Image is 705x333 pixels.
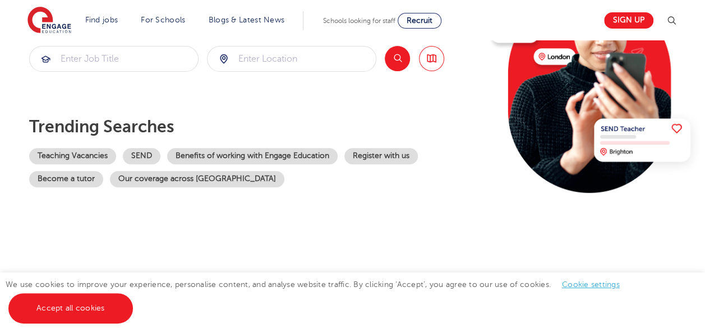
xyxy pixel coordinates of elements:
a: Sign up [604,12,653,29]
a: Become a tutor [29,171,103,187]
div: Submit [207,46,376,72]
a: Our coverage across [GEOGRAPHIC_DATA] [110,171,284,187]
a: Benefits of working with Engage Education [167,148,338,164]
a: For Schools [141,16,185,24]
a: Find jobs [85,16,118,24]
input: Submit [208,47,376,71]
input: Submit [30,47,198,71]
div: Submit [29,46,199,72]
a: Register with us [344,148,418,164]
a: Blogs & Latest News [209,16,285,24]
a: Recruit [398,13,441,29]
span: We use cookies to improve your experience, personalise content, and analyse website traffic. By c... [6,280,631,312]
img: Engage Education [27,7,71,35]
span: Recruit [407,16,432,25]
a: Teaching Vacancies [29,148,116,164]
span: Schools looking for staff [323,17,395,25]
p: Trending searches [29,117,482,137]
a: Accept all cookies [8,293,133,323]
button: Search [385,46,410,71]
a: SEND [123,148,160,164]
a: Cookie settings [562,280,620,289]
